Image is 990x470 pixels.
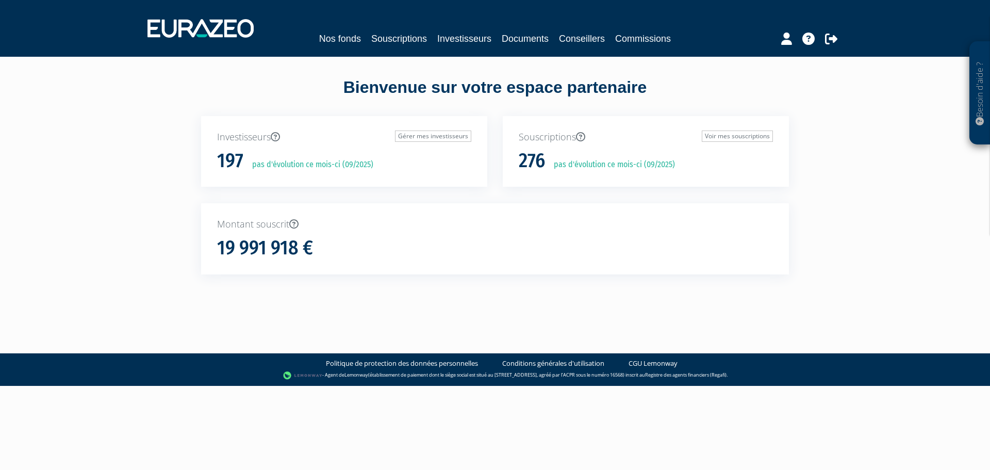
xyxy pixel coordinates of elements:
[645,371,727,378] a: Registre des agents financiers (Regafi)
[245,159,373,171] p: pas d'évolution ce mois-ci (09/2025)
[371,31,427,46] a: Souscriptions
[559,31,605,46] a: Conseillers
[974,47,986,140] p: Besoin d'aide ?
[319,31,361,46] a: Nos fonds
[502,31,549,46] a: Documents
[217,131,471,144] p: Investisseurs
[217,237,313,259] h1: 19 991 918 €
[547,159,675,171] p: pas d'évolution ce mois-ci (09/2025)
[502,359,604,368] a: Conditions générales d'utilisation
[344,371,368,378] a: Lemonway
[326,359,478,368] a: Politique de protection des données personnelles
[437,31,491,46] a: Investisseurs
[629,359,678,368] a: CGU Lemonway
[147,19,254,38] img: 1732889491-logotype_eurazeo_blanc_rvb.png
[519,150,545,172] h1: 276
[217,218,773,231] p: Montant souscrit
[615,31,671,46] a: Commissions
[702,131,773,142] a: Voir mes souscriptions
[193,76,797,116] div: Bienvenue sur votre espace partenaire
[519,131,773,144] p: Souscriptions
[395,131,471,142] a: Gérer mes investisseurs
[10,370,980,381] div: - Agent de (établissement de paiement dont le siège social est situé au [STREET_ADDRESS], agréé p...
[283,370,323,381] img: logo-lemonway.png
[217,150,243,172] h1: 197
